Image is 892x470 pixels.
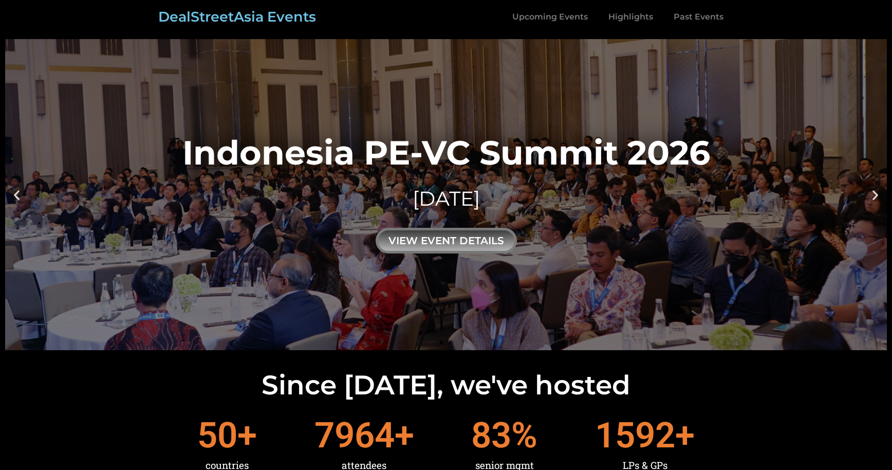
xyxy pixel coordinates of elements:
span: 50 [197,418,237,453]
div: [DATE] [182,185,710,213]
span: 83 [471,418,511,453]
span: + [395,418,414,453]
a: DealStreetAsia Events [158,8,316,25]
span: Go to slide 2 [449,341,452,344]
a: Highlights [598,5,663,29]
span: 1592 [595,418,675,453]
div: Indonesia PE-VC Summit 2026 [182,136,710,169]
span: Go to slide 1 [440,341,443,344]
h2: Since [DATE], we've hosted [5,372,887,399]
div: Next slide [869,188,882,201]
span: % [511,418,537,453]
a: Upcoming Events [502,5,598,29]
span: + [675,418,695,453]
div: Previous slide [10,188,23,201]
div: view event details [376,228,517,254]
a: Past Events [663,5,734,29]
span: 7964 [314,418,395,453]
a: Indonesia PE-VC Summit 2026[DATE]view event details [5,39,887,350]
span: + [237,418,257,453]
